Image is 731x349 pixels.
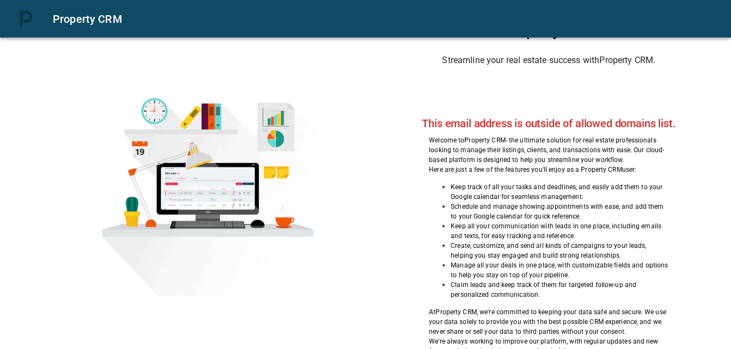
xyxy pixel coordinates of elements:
p: Claim leads and keep track of them for targeted follow-up and personalized communication. [451,280,668,300]
p: Keep track of all your tasks and deadlines, and easily add them to your Google calendar for seaml... [451,182,668,202]
p: Here are just a few of the features you'll enjoy as a Property CRM user: [429,165,668,174]
div: Property CRM [53,10,718,28]
iframe: Sign in with Google Button [489,78,609,102]
p: Welcome to Property CRM - the ultimate solution for real estate professionals looking to manage t... [429,135,668,165]
h2: This email address is outside of allowed domains list. [422,117,675,130]
p: Create, customize, and send all kinds of campaigns to your leads, helping you stay engaged and bu... [451,241,668,260]
p: Keep all your communication with leads in one place, including emails and texts, for easy trackin... [451,221,668,241]
iframe: Sign in with Google Dialog [507,11,720,122]
p: At Property CRM , we're committed to keeping your data safe and secure. We use your data solely t... [429,307,668,336]
p: Schedule and manage showing appointments with ease, and add them to your Google calendar for quic... [451,202,668,221]
p: Manage all your deals in one place, with customizable fields and options to help you stay on top ... [451,260,668,280]
h6: Streamline your real estate success with Property CRM . [429,53,668,68]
